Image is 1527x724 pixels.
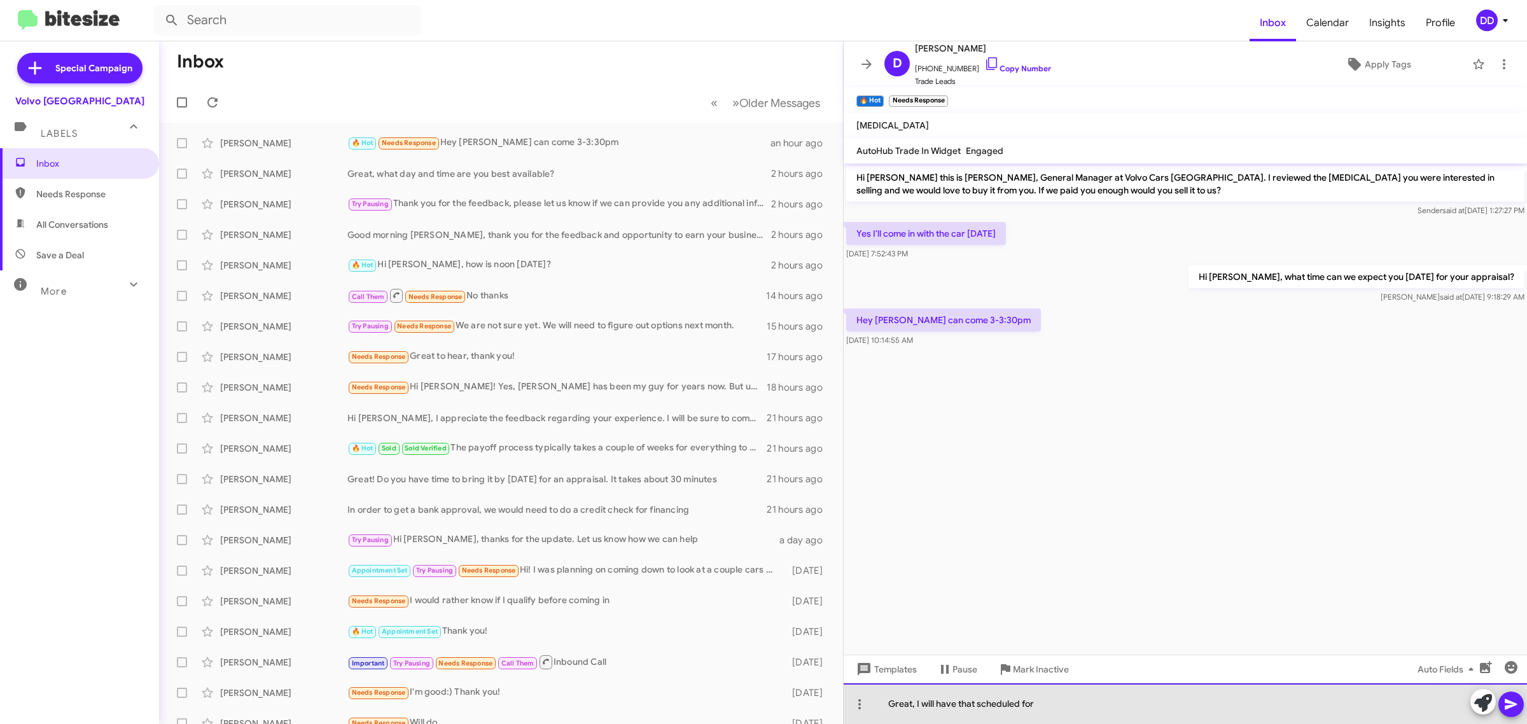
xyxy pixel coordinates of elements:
div: [PERSON_NAME] [220,473,347,485]
span: More [41,286,67,297]
span: Mark Inactive [1013,658,1069,681]
span: [PERSON_NAME] [915,41,1051,56]
div: We are not sure yet. We will need to figure out options next month. [347,319,767,333]
div: 15 hours ago [767,320,833,333]
span: Needs Response [36,188,144,200]
div: [PERSON_NAME] [220,686,347,699]
a: Insights [1359,4,1416,41]
span: Older Messages [739,96,820,110]
div: Inbound Call [347,654,780,670]
div: [PERSON_NAME] [220,595,347,608]
span: Call Them [501,659,534,667]
span: Special Campaign [55,62,132,74]
span: Needs Response [352,352,406,361]
button: DD [1465,10,1513,31]
input: Search [154,5,421,36]
button: Previous [703,90,725,116]
button: Next [725,90,828,116]
div: [PERSON_NAME] [220,289,347,302]
div: [PERSON_NAME] [220,351,347,363]
a: Calendar [1296,4,1359,41]
div: [PERSON_NAME] [220,167,347,180]
div: The payoff process typically takes a couple of weeks for everything to properly process. If you h... [347,441,767,456]
span: Templates [854,658,917,681]
span: Labels [41,128,78,139]
div: Hi [PERSON_NAME]! Yes, [PERSON_NAME] has been my guy for years now. But unfortunately the EX90 is... [347,380,767,394]
span: 🔥 Hot [352,139,373,147]
span: Try Pausing [352,536,389,544]
div: 2 hours ago [771,228,833,241]
span: 🔥 Hot [352,261,373,269]
span: [DATE] 7:52:43 PM [846,249,908,258]
span: Sold [382,444,396,452]
span: Needs Response [352,597,406,605]
div: a day ago [779,534,833,546]
div: Hi [PERSON_NAME], I appreciate the feedback regarding your experience. I will be sure to communic... [347,412,767,424]
span: Sold Verified [405,444,447,452]
span: « [711,95,718,111]
div: [PERSON_NAME] [220,412,347,424]
div: 21 hours ago [767,473,833,485]
div: [DATE] [780,656,833,669]
span: Try Pausing [416,566,453,574]
button: Auto Fields [1407,658,1489,681]
span: 🔥 Hot [352,627,373,636]
div: Thank you! [347,624,780,639]
span: said at [1442,205,1465,215]
a: Special Campaign [17,53,143,83]
span: Trade Leads [915,75,1051,88]
div: Great! Do you have time to bring it by [DATE] for an appraisal. It takes about 30 minutes [347,473,767,485]
span: Appointment Set [382,627,438,636]
a: Inbox [1250,4,1296,41]
div: [PERSON_NAME] [220,534,347,546]
div: 2 hours ago [771,167,833,180]
p: Hey [PERSON_NAME] can come 3-3:30pm [846,309,1041,331]
div: 18 hours ago [767,381,833,394]
div: an hour ago [770,137,833,150]
button: Pause [927,658,987,681]
div: [DATE] [780,625,833,638]
div: 21 hours ago [767,412,833,424]
span: Try Pausing [352,322,389,330]
button: Mark Inactive [987,658,1079,681]
div: Hi [PERSON_NAME], thanks for the update. Let us know how we can help [347,533,779,547]
span: 🔥 Hot [352,444,373,452]
div: In order to get a bank approval, we would need to do a credit check for financing [347,503,767,516]
div: [PERSON_NAME] [220,503,347,516]
button: Templates [844,658,927,681]
small: 🔥 Hot [856,95,884,107]
div: Thank you for the feedback, please let us know if we can provide you any additional information i... [347,197,771,211]
span: Needs Response [352,383,406,391]
div: Great to hear, thank you! [347,349,767,364]
div: 21 hours ago [767,503,833,516]
div: I'm good:) Thank you! [347,685,780,700]
span: D [893,53,902,74]
h1: Inbox [177,52,224,72]
nav: Page navigation example [704,90,828,116]
div: 14 hours ago [766,289,833,302]
div: No thanks [347,288,766,303]
span: » [732,95,739,111]
div: Hi [PERSON_NAME], how is noon [DATE]? [347,258,771,272]
div: [PERSON_NAME] [220,137,347,150]
span: [DATE] 10:14:55 AM [846,335,913,345]
span: Pause [952,658,977,681]
span: Engaged [966,145,1003,157]
span: Needs Response [408,293,463,301]
span: AutoHub Trade In Widget [856,145,961,157]
span: Try Pausing [352,200,389,208]
span: Appointment Set [352,566,408,574]
div: Hey [PERSON_NAME] can come 3-3:30pm [347,136,770,150]
div: [PERSON_NAME] [220,259,347,272]
span: All Conversations [36,218,108,231]
span: [MEDICAL_DATA] [856,120,929,131]
span: [PERSON_NAME] [DATE] 9:18:29 AM [1381,292,1524,302]
div: [DATE] [780,686,833,699]
div: [PERSON_NAME] [220,381,347,394]
a: Profile [1416,4,1465,41]
div: 2 hours ago [771,259,833,272]
span: [PHONE_NUMBER] [915,56,1051,75]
